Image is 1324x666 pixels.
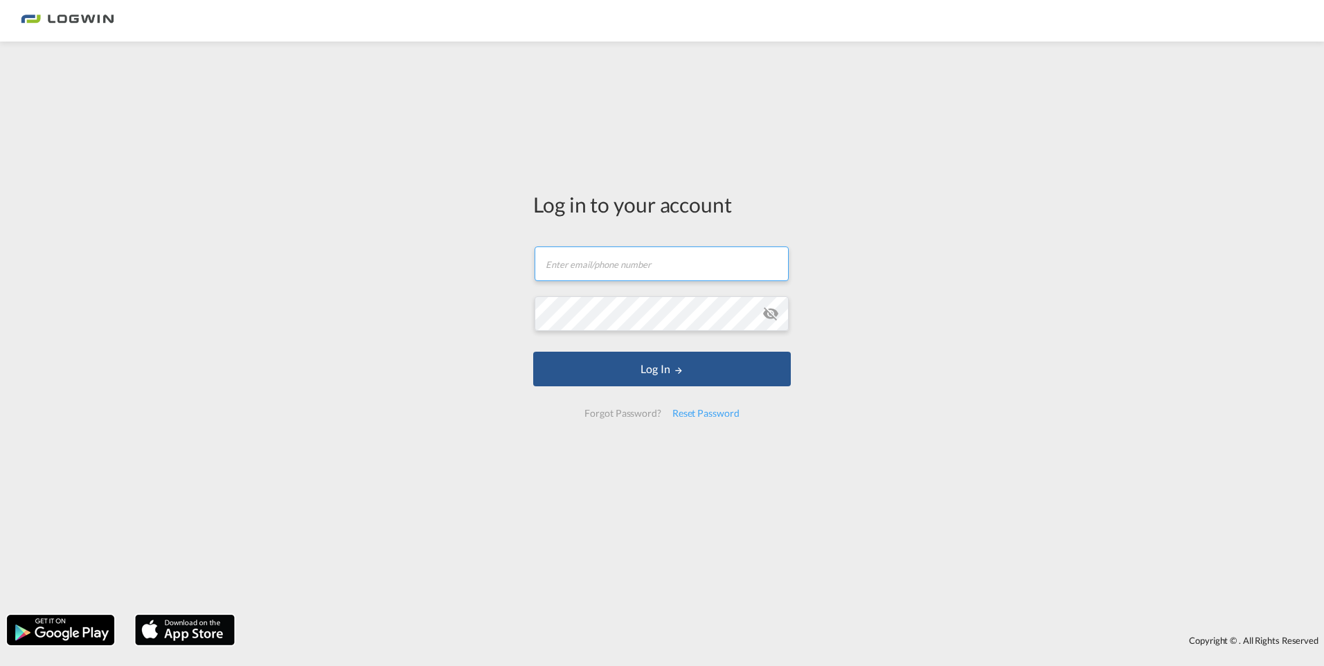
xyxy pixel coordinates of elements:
[533,190,791,219] div: Log in to your account
[242,629,1324,652] div: Copyright © . All Rights Reserved
[667,401,745,426] div: Reset Password
[6,613,116,647] img: google.png
[21,6,114,37] img: bc73a0e0d8c111efacd525e4c8ad7d32.png
[134,613,236,647] img: apple.png
[762,305,779,322] md-icon: icon-eye-off
[533,352,791,386] button: LOGIN
[535,246,789,281] input: Enter email/phone number
[579,401,666,426] div: Forgot Password?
